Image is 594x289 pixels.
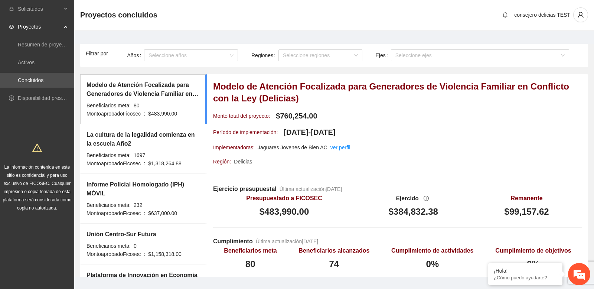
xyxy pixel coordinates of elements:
[87,243,131,249] span: Beneficiarios meta:
[426,258,439,270] h3: 0%
[245,258,255,270] h3: 80
[213,113,270,119] span: Monto total del proyecto:
[260,206,309,218] h3: $483,990.00
[505,206,549,218] h3: $99,157.62
[527,258,540,270] h3: 0%
[3,165,72,211] span: La información contenida en este sitio es confidencial y para uso exclusivo de FICOSEC. Cualquier...
[329,258,339,270] h3: 74
[18,77,43,83] a: Concluidos
[80,9,157,21] span: Proyectos concluidos
[494,268,557,274] div: ¡Hola!
[510,194,542,203] h5: Remanente
[422,196,430,201] span: exclamation-circle
[86,49,120,58] article: Filtrar por
[148,251,182,257] span: $1,158,318.00
[213,237,253,246] h5: Cumplimiento
[256,238,319,244] span: Última actualización [DATE]
[87,251,141,257] span: Monto aprobado Ficosec
[148,210,177,216] span: $637,000.00
[87,180,199,198] h5: Informe Policial Homologado (IPH) MÓVIL
[87,111,141,117] span: Monto aprobado Ficosec
[499,9,511,21] button: bell
[213,159,231,165] span: Región:
[234,159,252,165] span: Delicias
[18,59,35,65] a: Activos
[280,186,342,192] span: Última actualización [DATE]
[148,160,182,166] span: $1,318,264.88
[148,111,177,117] span: $483,990.00
[87,152,131,158] span: Beneficiarios meta:
[495,246,571,255] h5: Cumplimiento de objetivos
[376,49,391,61] label: Ejes
[213,185,277,194] h5: Ejercicio presupuestal
[500,12,511,18] span: bell
[422,194,431,203] button: exclamation-circle
[87,210,141,216] span: Monto aprobado Ficosec
[127,49,144,61] label: Años
[32,143,42,153] span: warning
[87,271,199,289] h5: Plataforma de Innovación en Economía Social (PIES) Delicias
[134,103,140,108] span: 80
[87,103,131,108] span: Beneficiarios meta:
[144,210,145,216] span: :
[134,152,145,158] span: 1697
[4,203,141,229] textarea: Escriba su mensaje y pulse “Intro”
[276,111,317,121] h4: $760,254.00
[87,130,199,148] h5: La cultura de la legalidad comienza en la escuela Año2
[213,129,278,135] span: Período de implementación:
[330,144,350,150] a: ver perfil
[298,246,369,255] h5: Beneficiarios alcanzados
[87,202,131,208] span: Beneficiarios meta:
[224,246,277,255] h5: Beneficiarios meta
[258,144,327,150] span: Jaguares Jovenes de Bien AC
[396,195,419,201] span: Ejercido
[284,127,335,137] h4: [DATE] - [DATE]
[18,95,81,101] a: Disponibilidad presupuestal
[144,160,145,166] span: :
[134,202,142,208] span: 232
[213,144,255,150] span: Implementadoras:
[18,42,97,48] a: Resumen de proyectos aprobados
[514,12,570,18] span: consejero delicias TEST
[39,38,125,48] div: Chatee con nosotros ahora
[18,19,62,34] span: Proyectos
[251,49,278,61] label: Regiones
[213,81,582,105] h3: Modelo de Atención Focalizada para Generadores de Violencia Familiar en Conflicto con la Ley (Del...
[9,24,14,29] span: eye
[122,4,140,22] div: Minimizar ventana de chat en vivo
[18,1,62,16] span: Solicitudes
[574,12,588,18] span: user
[144,251,145,257] span: :
[87,230,182,239] h5: Unión Centro-Sur Futura
[573,7,588,22] button: user
[87,81,199,98] h5: Modelo de Atención Focalizada para Generadores de Violencia Familiar en Conflicto con la Ley (Del...
[9,6,14,12] span: inbox
[246,194,322,203] h5: Presupuestado a FICOSEC
[388,206,438,218] h3: $384,832.38
[87,160,141,166] span: Monto aprobado Ficosec
[494,275,557,280] p: ¿Cómo puedo ayudarte?
[391,246,473,255] h5: Cumplimiento de actividades
[43,99,102,174] span: Estamos en línea.
[134,243,137,249] span: 0
[144,111,145,117] span: :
